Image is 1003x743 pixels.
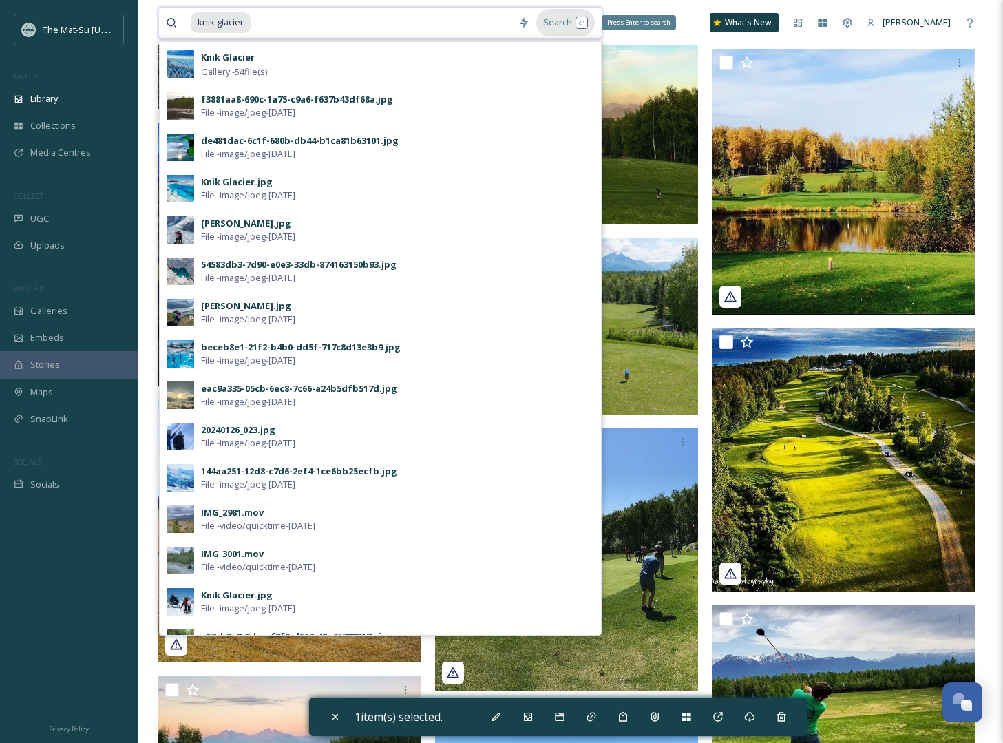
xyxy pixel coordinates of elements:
[30,412,68,426] span: SnapLink
[860,9,958,36] a: [PERSON_NAME]
[712,328,975,592] img: 59871abe-f034-0e27-0d9d-d1ef8edc72d9.jpg
[201,106,295,119] span: File - image/jpeg - [DATE]
[30,119,76,132] span: Collections
[167,464,194,492] img: 449cde9c-94dc-4eeb-a83d-b0684686af10.jpg
[167,340,194,368] img: 9d6fe049-74a3-40b1-9376-a1664556dac5.jpg
[167,216,194,244] img: 084eabab-c318-43ee-b5c6-6dc1578602f6.jpg
[201,258,397,271] div: 54583db3-7d90-e0e3-33db-874163150b93.jpg
[883,16,951,28] span: [PERSON_NAME]
[30,386,53,399] span: Maps
[201,354,295,367] span: File - image/jpeg - [DATE]
[201,437,295,450] span: File - image/jpeg - [DATE]
[201,630,394,643] div: c67cb3e8-0daa-f9f0-d563-48e45798317c.jpg
[30,331,64,344] span: Embeds
[30,92,58,105] span: Library
[201,230,295,243] span: File - image/jpeg - [DATE]
[712,49,975,315] img: c0dcbeba-7b03-5700-c51d-7e99c35cb288.jpg
[167,588,194,616] img: ae6ca0c5-ef36-4e6f-8df0-91b06823b8bb.jpg
[201,176,273,189] div: Knik Glacier.jpg
[201,147,295,160] span: File - image/jpeg - [DATE]
[167,423,194,450] img: faaf93e0-5731-45ba-9239-a917587a37bb.jpg
[158,123,421,386] img: 8f1ce600-7380-bf6e-7408-179f2d81bc4c.jpg
[201,300,291,313] div: [PERSON_NAME].jpg
[201,341,401,354] div: beceb8e1-21f2-b4b0-dd5f-717c8d13e3b9.jpg
[167,134,194,161] img: 789eea57-0e84-4c8a-a77c-efdb0361c152.jpg
[167,175,194,202] img: 2ad7dafc-3bd0-47d2-85ce-c590b19a1acf.jpg
[43,23,138,36] span: The Mat-Su [US_STATE]
[201,506,264,519] div: IMG_2981.mov
[167,50,194,78] img: da4ad655-0094-4dbd-b8a4-8454658dc529.jpg
[167,299,194,326] img: d3cc5e13-a3c2-46bc-a216-aeed1b0c96a2.jpg
[191,12,251,32] span: knik glacier
[30,239,65,252] span: Uploads
[201,217,291,230] div: [PERSON_NAME].jpg
[602,15,676,30] div: Press Enter to search
[201,395,295,408] span: File - image/jpeg - [DATE]
[30,478,59,491] span: Socials
[201,51,255,63] strong: Knik Glacier
[201,313,295,326] span: File - image/jpeg - [DATE]
[14,71,38,81] span: MEDIA
[201,134,399,147] div: de481dac-6c1f-680b-db44-b1ca81b63101.jpg
[201,93,393,106] div: f3881aa8-690c-1a75-c9a6-f637b43df68a.jpg
[201,602,295,615] span: File - image/jpeg - [DATE]
[30,304,67,317] span: Galleries
[201,189,295,202] span: File - image/jpeg - [DATE]
[167,381,194,409] img: 2478d7f8-fd44-497d-9c50-47c38419c8b0.jpg
[201,589,273,602] div: Knik Glacier.jpg
[167,92,194,120] img: b8a1be8e-2383-47f9-91ad-60b590eba9d1.jpg
[49,724,89,733] span: Privacy Policy
[30,212,49,225] span: UGC
[158,399,421,662] img: 69354e12-c006-6c47-f8c2-aeaa6b1a531b.jpg
[30,358,60,371] span: Stories
[14,283,45,293] span: WIDGETS
[201,382,397,395] div: eac9a335-05cb-6ec8-7c66-a24b5dfb517d.jpg
[355,709,443,724] span: 1 item(s) selected.
[167,258,194,285] img: b9dec3c5-7207-4644-919f-ffcb6aaea531.jpg
[201,478,295,491] span: File - image/jpeg - [DATE]
[167,547,194,574] img: 1a399bb1-05f0-4799-8b0a-fae68aff55ff.jpg
[201,561,315,574] span: File - video/quicktime - [DATE]
[30,146,91,159] span: Media Centres
[14,457,41,467] span: SOCIALS
[22,23,36,36] img: Social_thumbnail.png
[49,720,89,736] a: Privacy Policy
[167,505,194,533] img: 05f2db07-edef-44e4-899e-60e2afd7d08d.jpg
[710,13,779,32] a: What's New
[201,423,275,437] div: 20240126_023.jpg
[167,629,194,657] img: d961fb80-7ef3-43a1-aaa6-c1caf908698e.jpg
[536,9,595,36] div: Search
[942,682,982,722] button: Open Chat
[201,547,264,561] div: IMG_3001.mov
[14,191,43,201] span: COLLECT
[201,271,295,284] span: File - image/jpeg - [DATE]
[201,519,315,532] span: File - video/quicktime - [DATE]
[201,465,397,478] div: 144aa251-12d8-c7d6-2ef4-1ce6bb25ecfb.jpg
[201,65,267,79] span: Gallery - 54 file(s)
